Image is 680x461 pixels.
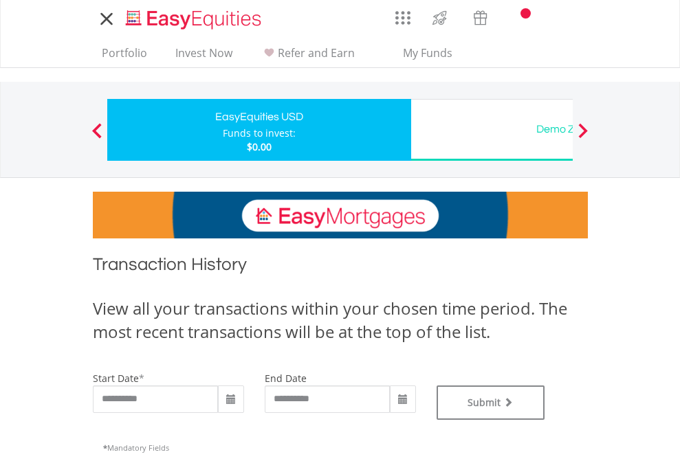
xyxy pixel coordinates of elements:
a: Vouchers [460,3,501,29]
img: grid-menu-icon.svg [395,10,410,25]
img: EasyMortage Promotion Banner [93,192,588,238]
span: $0.00 [247,140,272,153]
a: AppsGrid [386,3,419,25]
button: Previous [83,130,111,144]
a: FAQ's and Support [536,3,571,31]
label: start date [93,372,139,385]
div: Funds to invest: [223,126,296,140]
img: thrive-v2.svg [428,7,451,29]
span: Refer and Earn [278,45,355,60]
button: Submit [437,385,545,420]
a: Refer and Earn [255,46,360,67]
a: My Profile [571,3,606,34]
img: EasyEquities_Logo.png [123,8,267,31]
a: Portfolio [96,46,153,67]
h1: Transaction History [93,252,588,283]
a: Notifications [501,3,536,31]
label: end date [265,372,307,385]
img: vouchers-v2.svg [469,7,492,29]
span: Mandatory Fields [103,442,169,453]
button: Next [569,130,597,144]
a: Invest Now [170,46,238,67]
a: Home page [120,3,267,31]
div: View all your transactions within your chosen time period. The most recent transactions will be a... [93,297,588,344]
div: EasyEquities USD [116,107,403,126]
span: My Funds [383,44,473,62]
